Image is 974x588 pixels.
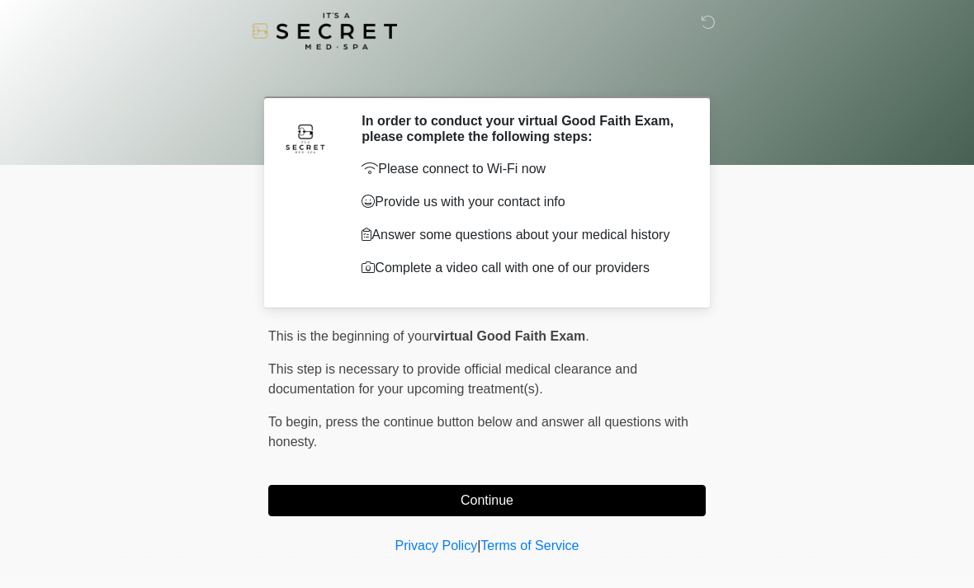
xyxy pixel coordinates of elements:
a: | [477,539,480,553]
button: Continue [268,485,706,516]
a: Privacy Policy [395,539,478,553]
img: It's A Secret Med Spa Logo [252,12,397,49]
h2: In order to conduct your virtual Good Faith Exam, please complete the following steps: [362,113,681,144]
span: This step is necessary to provide official medical clearance and documentation for your upcoming ... [268,362,637,396]
h1: ‎ ‎ [256,59,718,90]
img: Agent Avatar [281,113,330,162]
span: To begin, [268,415,325,429]
span: This is the beginning of your [268,329,433,343]
p: Please connect to Wi-Fi now [362,159,681,179]
strong: virtual Good Faith Exam [433,329,585,343]
p: Answer some questions about your medical history [362,225,681,245]
p: Provide us with your contact info [362,192,681,212]
p: Complete a video call with one of our providers [362,258,681,278]
span: . [585,329,589,343]
span: press the continue button below and answer all questions with honesty. [268,415,688,449]
a: Terms of Service [480,539,579,553]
